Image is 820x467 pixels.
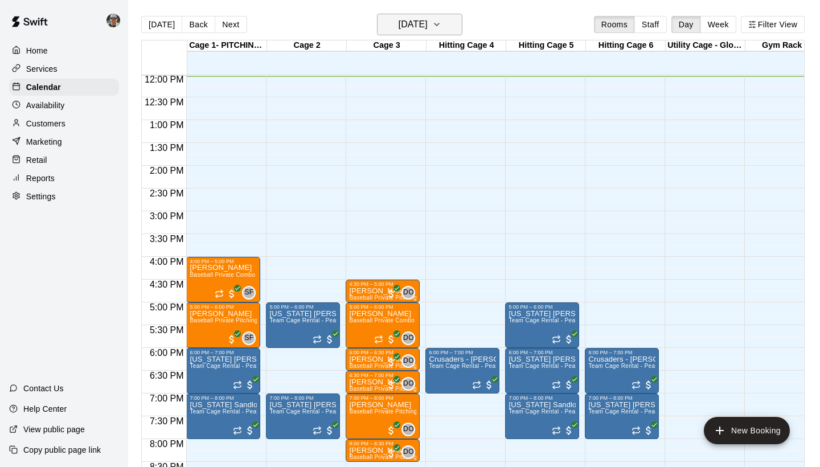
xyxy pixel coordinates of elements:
[266,394,340,439] div: 7:00 PM – 8:00 PM: Texas Sandlot - Johnston
[403,378,414,390] span: DO
[634,16,667,33] button: Staff
[349,408,473,415] span: Baseball Private Pitching Lesson - 60 minutes
[425,348,499,394] div: 6:00 PM – 7:00 PM: Crusaders - Dillon
[349,441,416,446] div: 8:00 PM – 8:30 PM
[9,115,119,132] a: Customers
[643,425,654,436] span: All customers have paid
[509,363,578,369] span: Team Cage Rental - Peak
[147,189,187,198] span: 2:30 PM
[505,302,579,348] div: 5:00 PM – 6:00 PM: Texas Sandlot - Wilson
[9,188,119,205] a: Settings
[399,17,428,32] h6: [DATE]
[26,100,65,111] p: Availability
[509,304,576,310] div: 5:00 PM – 6:00 PM
[242,286,256,300] div: Steve Firsich
[401,445,415,459] div: Dave Osteen
[233,380,242,390] span: Recurring event
[671,16,701,33] button: Day
[247,286,256,300] span: Steve Firsich
[26,191,56,202] p: Settings
[586,40,666,51] div: Hitting Cage 6
[142,75,186,84] span: 12:00 PM
[700,16,736,33] button: Week
[588,395,655,401] div: 7:00 PM – 8:00 PM
[190,259,257,264] div: 4:00 PM – 5:00 PM
[215,16,247,33] button: Next
[666,40,745,51] div: Utility Cage - Glove Work and Tee Work ONLY
[505,348,579,394] div: 6:00 PM – 7:00 PM: Texas Sandlot - Davis
[741,16,805,33] button: Filter View
[346,280,420,302] div: 4:30 PM – 5:00 PM: Sam Konopnicki
[9,170,119,187] a: Reports
[244,333,253,344] span: SF
[190,317,314,323] span: Baseball Private Pitching Lesson - 60 minutes
[226,334,237,345] span: All customers have paid
[377,14,462,35] button: [DATE]
[401,286,415,300] div: Dave Osteen
[313,335,322,344] span: Recurring event
[509,350,576,355] div: 6:00 PM – 7:00 PM
[632,426,641,435] span: Recurring event
[386,334,397,345] span: All customers have paid
[26,63,58,75] p: Services
[147,394,187,403] span: 7:00 PM
[26,154,47,166] p: Retail
[505,394,579,439] div: 7:00 PM – 8:00 PM: Texas Sandlot - McCurry
[401,354,415,368] div: Dave Osteen
[269,304,337,310] div: 5:00 PM – 6:00 PM
[401,377,415,391] div: Dave Osteen
[186,348,260,394] div: 6:00 PM – 7:00 PM: Texas Sandlot - Davis
[643,379,654,391] span: All customers have paid
[244,425,256,436] span: All customers have paid
[386,379,397,391] span: All customers have paid
[147,211,187,221] span: 3:00 PM
[406,445,415,459] span: Dave Osteen
[142,97,186,107] span: 12:30 PM
[147,143,187,153] span: 1:30 PM
[9,151,119,169] a: Retail
[401,423,415,436] div: Dave Osteen
[704,417,790,444] button: add
[563,379,575,391] span: All customers have paid
[267,40,347,51] div: Cage 2
[9,97,119,114] a: Availability
[247,331,256,345] span: Steve Firsich
[187,40,267,51] div: Cage 1- PITCHING ONLY
[147,371,187,380] span: 6:30 PM
[147,166,187,175] span: 2:00 PM
[406,423,415,436] span: Dave Osteen
[190,363,259,369] span: Team Cage Rental - Peak
[349,395,416,401] div: 7:00 PM – 8:00 PM
[9,60,119,77] a: Services
[182,16,215,33] button: Back
[552,426,561,435] span: Recurring event
[244,287,253,298] span: SF
[594,16,635,33] button: Rooms
[186,257,260,302] div: 4:00 PM – 5:00 PM: Baseball Private Combo Hitting/Pitching Lesson - 60 minutes
[386,425,397,436] span: All customers have paid
[349,281,416,287] div: 4:30 PM – 5:00 PM
[406,286,415,300] span: Dave Osteen
[403,355,414,367] span: DO
[313,426,322,435] span: Recurring event
[483,379,495,391] span: All customers have paid
[147,325,187,335] span: 5:30 PM
[386,357,397,368] span: All customers have paid
[509,317,578,323] span: Team Cage Rental - Peak
[349,386,473,392] span: Baseball Private Pitching Lesson - 30 minutes
[429,350,496,355] div: 6:00 PM – 7:00 PM
[26,81,61,93] p: Calendar
[563,425,575,436] span: All customers have paid
[403,424,414,435] span: DO
[269,408,339,415] span: Team Cage Rental - Peak
[349,304,416,310] div: 5:00 PM – 6:00 PM
[266,302,340,348] div: 5:00 PM – 6:00 PM: Texas Sandlot - Wilson
[346,302,420,348] div: 5:00 PM – 6:00 PM: Baseball Private Combo Hitting/Pitching Lesson - 60 minutes
[588,408,658,415] span: Team Cage Rental - Peak
[349,317,514,323] span: Baseball Private Combo Hitting/Pitching Lesson - 60 minutes
[509,408,578,415] span: Team Cage Rental - Peak
[585,394,659,439] div: 7:00 PM – 8:00 PM: Texas Sandlot - Johnston
[349,294,473,301] span: Baseball Private Pitching Lesson - 30 minutes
